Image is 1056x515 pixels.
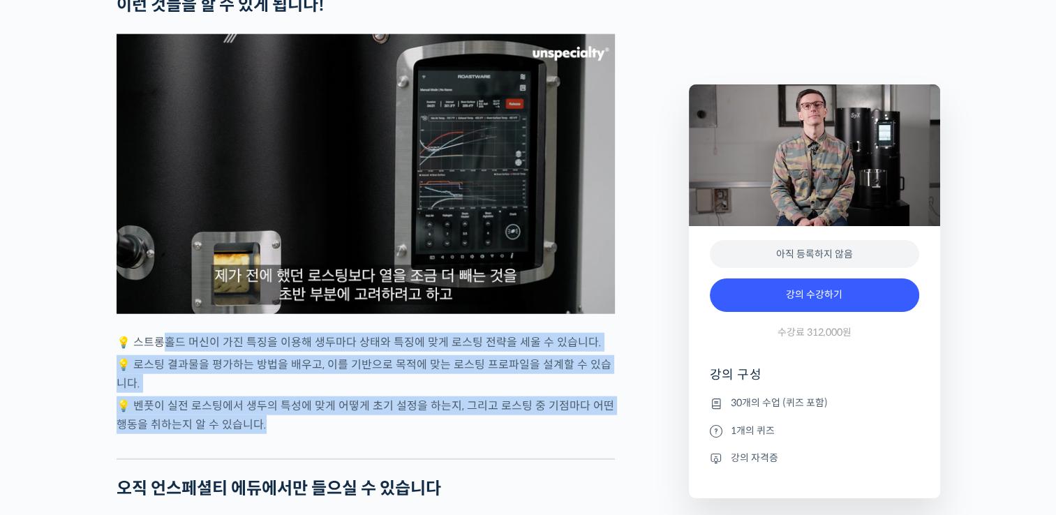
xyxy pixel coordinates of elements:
[44,420,52,431] span: 홈
[180,399,268,434] a: 설정
[117,333,615,352] p: 💡 스트롱홀드 머신이 가진 특징을 이용해 생두마다 상태와 특징에 맞게 로스팅 전략을 세울 수 있습니다.
[710,278,919,312] a: 강의 수강하기
[710,422,919,439] li: 1개의 퀴즈
[128,421,144,432] span: 대화
[117,355,615,393] p: 💡 로스팅 결과물을 평가하는 방법을 배우고, 이를 기반으로 목적에 맞는 로스팅 프로파일을 설계할 수 있습니다.
[92,399,180,434] a: 대화
[778,326,852,339] span: 수강료 312,000원
[216,420,232,431] span: 설정
[710,395,919,412] li: 30개의 수업 (퀴즈 포함)
[4,399,92,434] a: 홈
[710,240,919,269] div: 아직 등록하지 않음
[710,366,919,394] h4: 강의 구성
[117,478,441,499] strong: 오직 언스페셜티 에듀에서만 들으실 수 있습니다
[117,396,615,434] p: 💡 벤풋이 실전 로스팅에서 생두의 특성에 맞게 어떻게 초기 설정을 하는지, 그리고 로스팅 중 기점마다 어떤 행동을 취하는지 알 수 있습니다.
[710,449,919,466] li: 강의 자격증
